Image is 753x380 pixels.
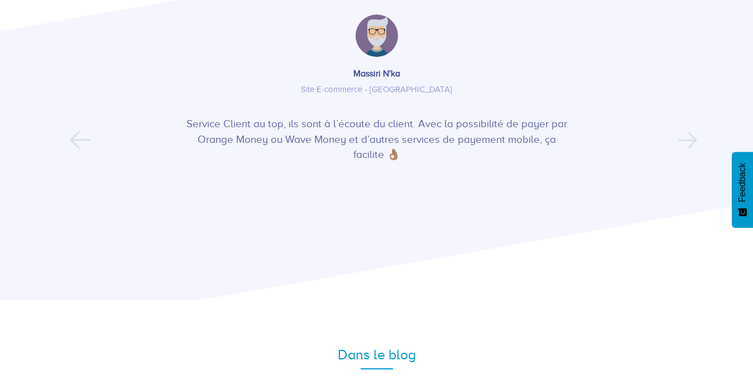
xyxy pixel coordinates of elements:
[70,125,76,142] button: Previous
[737,163,747,202] span: Feedback
[181,69,572,79] h4: Massiri N'ka
[181,85,572,94] h5: Site E-commerce - [GEOGRAPHIC_DATA]
[697,324,740,367] iframe: Drift Widget Chat Controller
[59,253,695,267] iframe: Avis clients publiés sur Trustpilot
[59,345,695,365] div: Dans le blog
[732,152,753,228] button: Feedback - Afficher l’enquête
[677,125,684,142] button: Next
[181,116,572,161] p: Service Client au top, ils sont à l’écoute du client. Avec la possibilité de payer par Orange Mon...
